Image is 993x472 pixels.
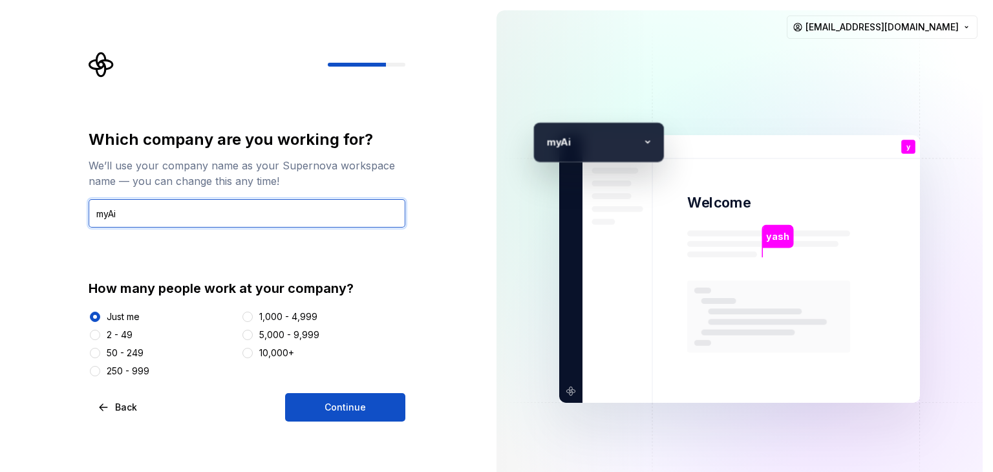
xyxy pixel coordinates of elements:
[89,52,114,78] svg: Supernova Logo
[107,310,140,323] div: Just me
[285,393,405,422] button: Continue
[89,199,405,228] input: Company name
[906,144,910,151] p: y
[259,347,294,359] div: 10,000+
[806,21,959,34] span: [EMAIL_ADDRESS][DOMAIN_NAME]
[325,401,366,414] span: Continue
[89,129,405,150] div: Which company are you working for?
[107,347,144,359] div: 50 - 249
[107,328,133,341] div: 2 - 49
[787,16,977,39] button: [EMAIL_ADDRESS][DOMAIN_NAME]
[766,230,789,244] p: yash
[89,158,405,189] div: We’ll use your company name as your Supernova workspace name — you can change this any time!
[89,279,405,297] div: How many people work at your company?
[687,193,751,212] p: Welcome
[259,310,317,323] div: 1,000 - 4,999
[89,393,148,422] button: Back
[555,134,637,150] p: yAi
[107,365,149,378] div: 250 - 999
[540,134,555,150] p: m
[259,328,319,341] div: 5,000 - 9,999
[115,401,137,414] span: Back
